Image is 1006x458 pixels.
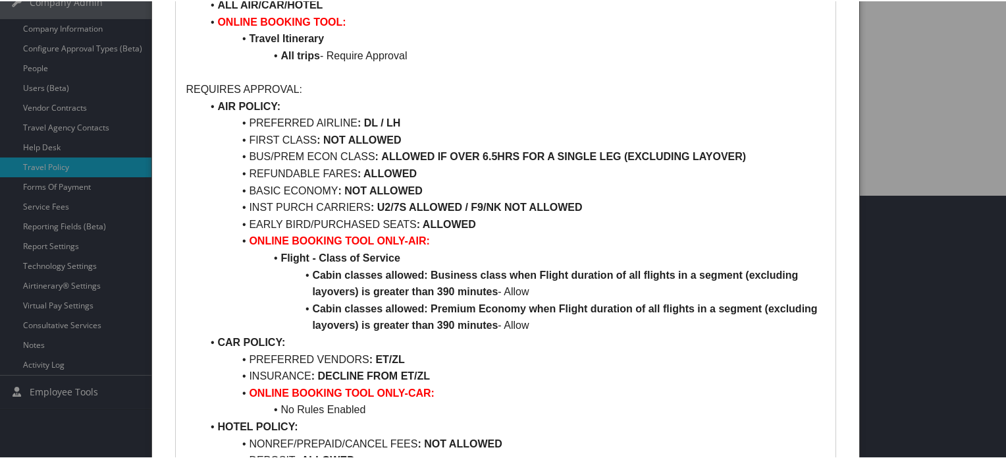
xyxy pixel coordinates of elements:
[280,49,320,60] strong: All trips
[417,217,476,229] strong: : ALLOWED
[369,353,373,364] strong: :
[217,15,346,26] strong: ONLINE BOOKING TOOL:
[201,299,825,333] li: - Allow
[357,167,417,178] strong: : ALLOWED
[249,32,324,43] strong: Travel Itinerary
[201,181,825,198] li: BASIC ECONOMY
[375,353,404,364] strong: ET/ZL
[201,366,825,384] li: INSURANCE
[249,386,435,397] strong: ONLINE BOOKING TOOL ONLY-CAR:
[312,268,801,297] strong: Cabin classes allowed: Business class when Flight duration of all flights in a segment (excluding...
[201,350,825,367] li: PREFERRED VENDORS
[375,150,379,161] strong: :
[317,369,430,380] strong: DECLINE FROM ET/ZL
[280,251,400,262] strong: Flight - Class of Service
[201,198,825,215] li: INST PURCH CARRIERS
[201,147,825,164] li: BUS/PREM ECON CLASS
[249,234,429,245] strong: ONLINE BOOKING TOOL ONLY-AIR:
[217,100,280,111] strong: AIR POLICY:
[186,80,825,97] p: REQUIRES APPROVAL:
[201,113,825,130] li: PREFERRED AIRLINE
[201,215,825,232] li: EARLY BIRD/PURCHASED SEATS
[201,434,825,451] li: NONREF/PREPAID/CANCEL FEES
[201,46,825,63] li: - Require Approval
[312,302,820,330] strong: Cabin classes allowed: Premium Economy when Flight duration of all flights in a segment (excludin...
[317,133,401,144] strong: : NOT ALLOWED
[357,116,400,127] strong: : DL / LH
[217,420,298,431] strong: HOTEL POLICY:
[201,400,825,417] li: No Rules Enabled
[217,335,285,347] strong: CAR POLICY:
[311,369,315,380] strong: :
[201,164,825,181] li: REFUNDABLE FARES
[201,130,825,148] li: FIRST CLASS
[371,200,582,212] strong: : U2/7S ALLOWED / F9/NK NOT ALLOWED
[381,150,746,161] strong: ALLOWED IF OVER 6.5HRS FOR A SINGLE LEG (EXCLUDING LAYOVER)
[201,266,825,299] li: - Allow
[338,184,423,195] strong: : NOT ALLOWED
[417,437,502,448] strong: : NOT ALLOWED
